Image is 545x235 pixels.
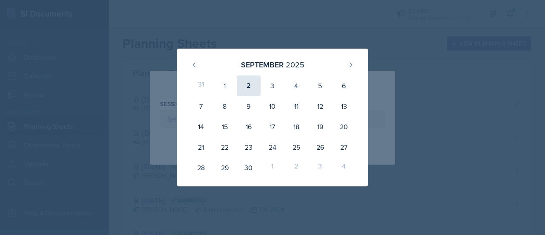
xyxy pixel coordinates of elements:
[308,116,332,137] div: 19
[189,137,213,157] div: 21
[308,157,332,178] div: 3
[189,157,213,178] div: 28
[308,137,332,157] div: 26
[237,137,261,157] div: 23
[261,75,284,96] div: 3
[284,96,308,116] div: 11
[213,157,237,178] div: 29
[332,75,356,96] div: 6
[284,137,308,157] div: 25
[237,116,261,137] div: 16
[284,116,308,137] div: 18
[332,137,356,157] div: 27
[241,59,284,70] div: September
[308,75,332,96] div: 5
[213,75,237,96] div: 1
[261,157,284,178] div: 1
[189,96,213,116] div: 7
[308,96,332,116] div: 12
[284,75,308,96] div: 4
[332,116,356,137] div: 20
[237,75,261,96] div: 2
[213,137,237,157] div: 22
[332,157,356,178] div: 4
[237,96,261,116] div: 9
[237,157,261,178] div: 30
[189,116,213,137] div: 14
[286,59,304,70] div: 2025
[284,157,308,178] div: 2
[213,96,237,116] div: 8
[261,96,284,116] div: 10
[261,116,284,137] div: 17
[261,137,284,157] div: 24
[189,75,213,96] div: 31
[332,96,356,116] div: 13
[213,116,237,137] div: 15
